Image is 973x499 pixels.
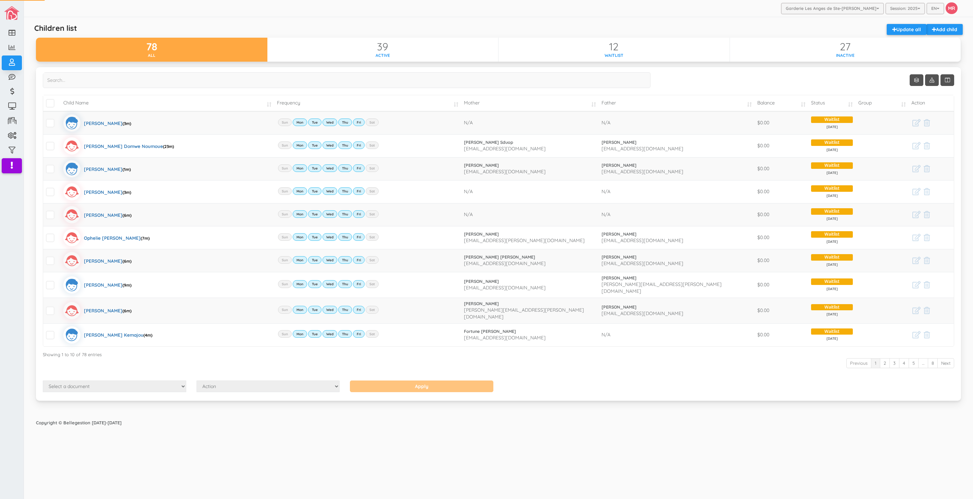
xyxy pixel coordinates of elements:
a: Add child [926,24,963,35]
span: [DATE] [811,336,853,341]
a: [PERSON_NAME] [602,304,752,310]
label: Mon [293,141,307,149]
td: N/A [599,180,755,203]
span: Waitlist [811,328,853,335]
span: Waitlist [811,208,853,215]
span: [DATE] [811,262,853,267]
a: Update all [887,24,926,35]
td: Child Name: activate to sort column ascending [61,95,274,111]
a: 4 [899,358,909,368]
label: Thu [338,330,352,338]
td: Action [909,95,954,111]
img: girlicon.svg [63,137,80,154]
label: Mon [293,210,307,218]
td: $0.00 [755,111,808,134]
a: Previous [846,358,871,368]
img: girlicon.svg [63,183,80,200]
a: [PERSON_NAME] [602,254,752,260]
td: N/A [461,111,599,134]
div: All [36,52,267,58]
label: Wed [323,210,337,218]
span: (9m) [123,283,131,288]
td: $0.00 [755,272,808,298]
label: Wed [323,187,337,195]
div: Inactive [730,52,961,58]
label: Mon [293,187,307,195]
a: [PERSON_NAME] [464,301,596,307]
span: Waitlist [811,278,853,285]
a: [PERSON_NAME] Kemajou(4m) [63,326,152,344]
td: Mother: activate to sort column ascending [461,95,599,111]
label: Tue [308,306,321,313]
label: Sat [366,187,379,195]
span: (6m) [123,308,131,313]
img: boyicon.svg [63,114,80,132]
span: [DATE] [811,287,853,291]
label: Wed [323,141,337,149]
span: [DATE] [811,194,853,198]
label: Fri [353,141,365,149]
div: 12 [498,41,730,52]
label: Sun [278,164,292,172]
span: [EMAIL_ADDRESS][DOMAIN_NAME] [464,260,546,266]
span: [DATE] [811,171,853,175]
a: [PERSON_NAME] [602,275,752,281]
span: [EMAIL_ADDRESS][DOMAIN_NAME] [464,169,546,175]
a: Ophelie [PERSON_NAME](7m) [63,229,150,246]
div: [PERSON_NAME] [84,276,131,294]
img: girlicon.svg [63,302,80,319]
td: Frequency: activate to sort column ascending [274,95,461,111]
td: N/A [599,323,755,346]
a: [PERSON_NAME](3m) [63,114,131,132]
span: (23m) [163,144,174,149]
div: 39 [267,41,498,52]
label: Sat [366,164,379,172]
a: [PERSON_NAME] Sduop [464,139,596,146]
label: Sun [278,141,292,149]
img: girlicon.svg [63,252,80,269]
input: Apply [350,381,493,392]
span: [PERSON_NAME][EMAIL_ADDRESS][PERSON_NAME][DOMAIN_NAME] [602,281,722,294]
label: Wed [323,164,337,172]
td: Balance: activate to sort column ascending [755,95,808,111]
span: [EMAIL_ADDRESS][DOMAIN_NAME] [602,169,683,175]
a: 3 [889,358,899,368]
span: [DATE] [811,125,853,129]
label: Sat [366,256,379,264]
span: (4m) [143,333,152,338]
a: [PERSON_NAME] [602,231,752,237]
img: image [4,6,20,20]
label: Fri [353,118,365,126]
label: Tue [308,187,321,195]
label: Tue [308,141,321,149]
div: 27 [730,41,961,52]
label: Thu [338,233,352,241]
label: Thu [338,280,352,288]
span: [PERSON_NAME][EMAIL_ADDRESS][PERSON_NAME][DOMAIN_NAME] [464,307,584,320]
span: (3m) [123,121,131,126]
label: Wed [323,233,337,241]
td: $0.00 [755,134,808,157]
iframe: chat widget [944,472,966,492]
td: $0.00 [755,157,808,180]
span: [EMAIL_ADDRESS][DOMAIN_NAME] [602,237,683,244]
a: [PERSON_NAME] [602,139,752,146]
div: [PERSON_NAME] [84,183,131,200]
td: N/A [461,203,599,226]
label: Fri [353,256,365,264]
label: Tue [308,233,321,241]
img: girlicon.svg [63,229,80,246]
span: Waitlist [811,231,853,238]
label: Thu [338,306,352,313]
h5: Children list [34,24,77,32]
img: boyicon.svg [63,276,80,294]
label: Mon [293,330,307,338]
label: Wed [323,256,337,264]
label: Mon [293,256,307,264]
a: 1 [871,358,880,368]
span: Waitlist [811,304,853,311]
label: Thu [338,118,352,126]
span: (7m) [141,236,150,241]
label: Thu [338,210,352,218]
div: Ophelie [PERSON_NAME] [84,229,150,246]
